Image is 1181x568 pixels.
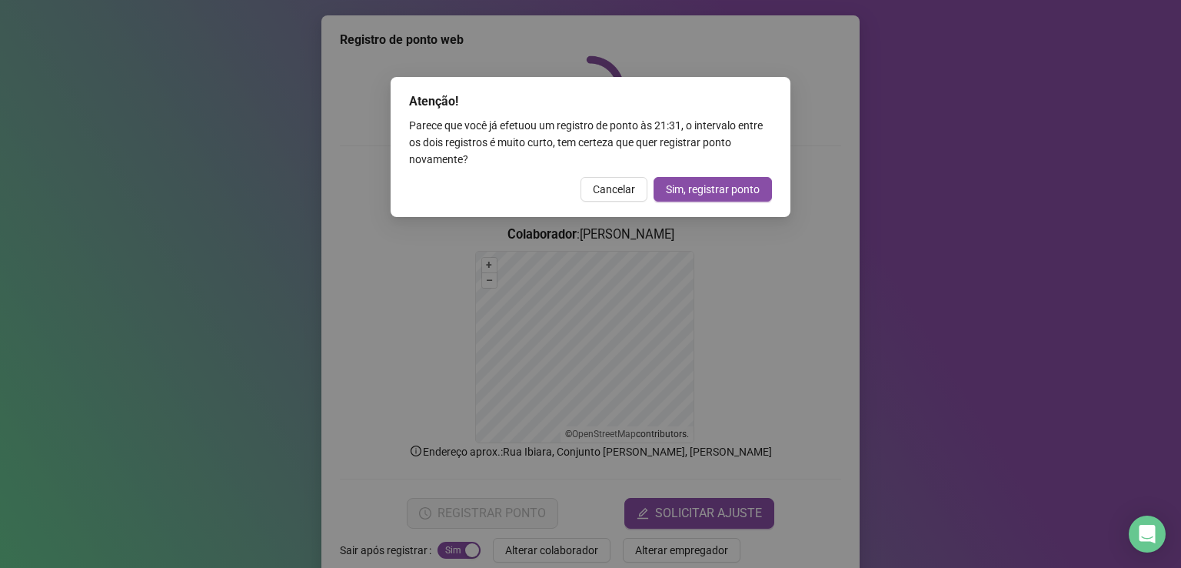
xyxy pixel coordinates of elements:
[1129,516,1166,553] div: Open Intercom Messenger
[581,177,647,202] button: Cancelar
[409,117,772,168] div: Parece que você já efetuou um registro de ponto às 21:31 , o intervalo entre os dois registros é ...
[409,92,772,111] div: Atenção!
[666,181,760,198] span: Sim, registrar ponto
[654,177,772,202] button: Sim, registrar ponto
[593,181,635,198] span: Cancelar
